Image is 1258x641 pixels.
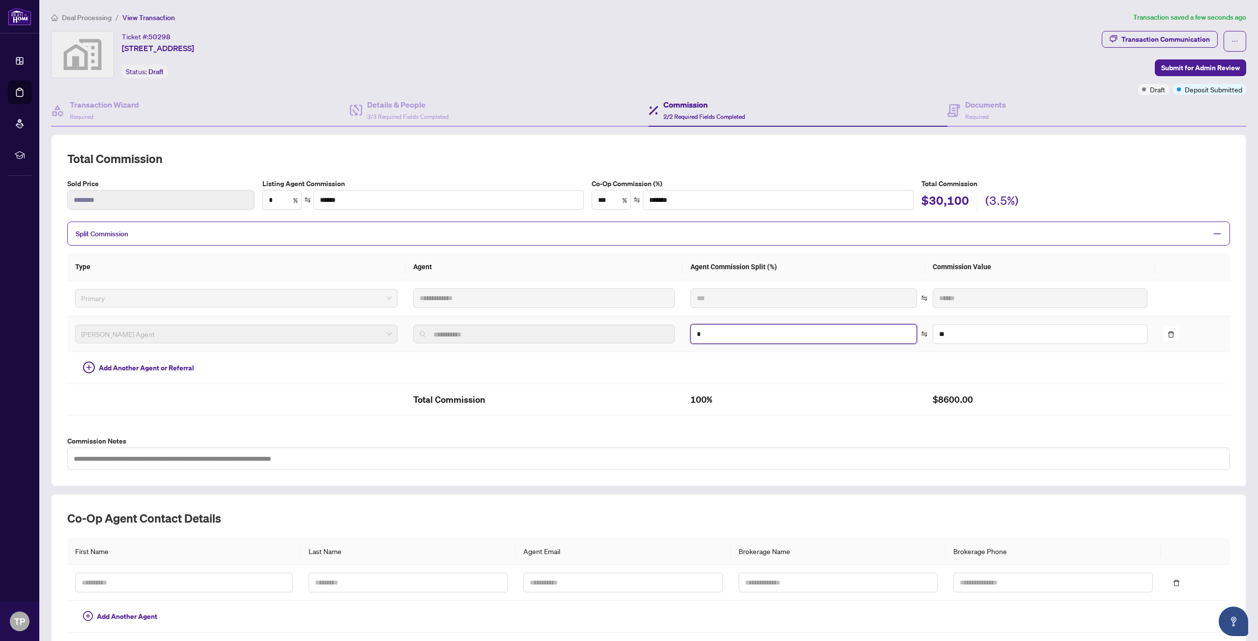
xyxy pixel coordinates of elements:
span: minus [1213,229,1222,238]
span: plus-circle [83,362,95,373]
span: Submit for Admin Review [1161,60,1240,76]
span: 2/2 Required Fields Completed [663,113,745,120]
span: delete [1168,331,1174,338]
span: Required [70,113,93,120]
div: Status: [122,65,168,78]
h4: Commission [663,99,745,111]
span: Add Another Agent or Referral [99,362,194,373]
span: delete [1173,580,1180,586]
span: Split Commission [76,229,128,238]
span: RAHR Agent [81,327,392,341]
h4: Documents [965,99,1006,111]
span: Add Another Agent [97,611,157,622]
h5: Total Commission [921,178,1230,189]
span: Primary [81,291,392,306]
span: 50298 [148,32,171,41]
th: Agent Email [515,538,730,565]
span: View Transaction [122,13,175,22]
th: Last Name [301,538,515,565]
span: swap [633,196,640,203]
h4: Transaction Wizard [70,99,139,111]
span: 3/3 Required Fields Completed [367,113,449,120]
img: logo [8,7,31,26]
h2: $8600.00 [933,392,1147,408]
span: swap [921,295,928,302]
article: Transaction saved a few seconds ago [1133,12,1246,23]
h2: (3.5%) [985,193,1019,211]
label: Co-Op Commission (%) [592,178,913,189]
button: Add Another Agent or Referral [75,360,202,376]
li: / [115,12,118,23]
th: Brokerage Phone [945,538,1160,565]
h2: Co-op Agent Contact Details [67,510,1230,526]
th: Type [67,253,405,280]
button: Submit for Admin Review [1155,59,1246,76]
span: Draft [1150,84,1165,95]
span: swap [304,196,311,203]
div: Ticket #: [122,31,171,42]
div: Transaction Communication [1121,31,1210,47]
h4: Details & People [367,99,449,111]
span: Required [965,113,989,120]
th: Brokerage Name [731,538,945,565]
img: search_icon [420,331,426,337]
img: svg%3e [52,31,114,78]
h2: Total Commission [67,151,1230,167]
button: Add Another Agent [75,609,165,624]
button: Transaction Communication [1102,31,1218,48]
h2: 100% [690,392,917,408]
label: Commission Notes [67,436,1230,446]
span: ellipsis [1231,38,1238,45]
span: Deal Processing [62,13,112,22]
th: Commission Value [925,253,1155,280]
span: swap [921,331,928,337]
span: plus-circle [83,611,93,621]
button: Open asap [1219,607,1248,636]
th: Agent Commission Split (%) [683,253,925,280]
span: Deposit Submitted [1185,84,1242,95]
span: home [51,14,58,21]
span: [STREET_ADDRESS] [122,42,194,54]
label: Listing Agent Commission [262,178,584,189]
span: Draft [148,67,164,76]
h2: $30,100 [921,193,969,211]
span: TP [14,614,25,628]
th: First Name [67,538,301,565]
h2: Total Commission [413,392,675,408]
div: Split Commission [67,222,1230,246]
label: Sold Price [67,178,255,189]
th: Agent [405,253,683,280]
